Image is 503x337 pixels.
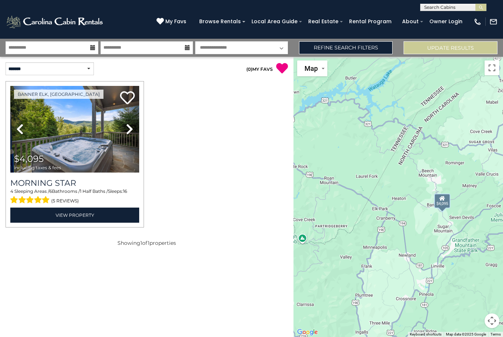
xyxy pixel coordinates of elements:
p: Showing of properties [6,239,288,247]
span: 6 [49,188,52,194]
a: My Favs [156,18,188,26]
span: Map [305,65,318,72]
span: 4 [10,188,13,194]
span: including taxes & fees [14,165,61,170]
button: Update Results [404,41,497,54]
a: View Property [10,208,139,223]
a: (0)MY FAVS [246,66,273,72]
button: Change map style [297,60,327,76]
div: Sleeping Areas / Bathrooms / Sleeps: [10,188,139,206]
span: 1 [140,240,142,246]
span: 1 Half Baths / [80,188,108,194]
span: Map data ©2025 Google [446,332,486,336]
img: White-1-2.png [6,14,105,29]
a: Local Area Guide [248,16,301,27]
div: $4,095 [435,194,451,208]
span: 0 [248,66,251,72]
a: Browse Rentals [196,16,245,27]
a: About [398,16,422,27]
a: Real Estate [305,16,342,27]
img: phone-regular-white.png [474,18,482,26]
a: Add to favorites [120,90,135,106]
span: 16 [123,188,127,194]
img: thumbnail_163276236.jpeg [10,86,139,173]
button: Keyboard shortcuts [410,332,442,337]
span: ( ) [246,66,252,72]
span: 1 [148,240,150,246]
a: Banner Elk, [GEOGRAPHIC_DATA] [14,90,103,99]
button: Toggle fullscreen view [485,60,499,75]
a: Open this area in Google Maps (opens a new window) [295,327,320,337]
span: My Favs [165,18,186,25]
a: Refine Search Filters [299,41,393,54]
span: (5 reviews) [51,196,79,206]
button: Map camera controls [485,313,499,328]
span: $4,095 [14,153,44,164]
img: mail-regular-white.png [489,18,497,26]
a: Owner Login [426,16,466,27]
a: Rental Program [345,16,395,27]
a: Terms (opens in new tab) [490,332,501,336]
img: Google [295,327,320,337]
a: Morning Star [10,178,139,188]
